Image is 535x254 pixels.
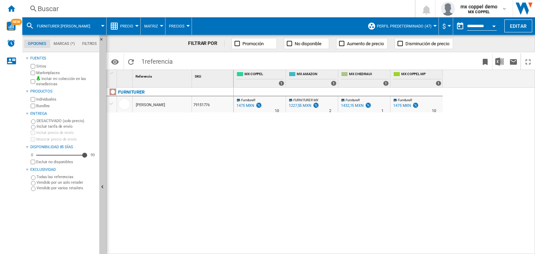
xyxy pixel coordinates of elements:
div: Buscar [38,4,397,14]
div: MX CHEDRAUI 1 offers sold by MX CHEDRAUI [340,70,390,87]
div: 1432,15 MXN [340,102,372,109]
label: DESACTIVADO (solo precio) [37,118,96,124]
div: Sort None [134,70,192,81]
div: Disponibilidad 85 Días [30,144,96,150]
img: promotionV3.png [365,102,372,108]
div: Referencia Sort None [134,70,192,81]
button: Marcar este reporte [478,53,492,70]
label: Sitios [36,64,96,69]
label: Mostrar precio de envío [36,137,96,142]
button: FURNITURER [PERSON_NAME] [37,17,97,35]
div: Perfil predeterminado (47) [367,17,435,35]
div: SKU Sort None [193,70,233,81]
div: Fuentes [30,56,96,61]
img: promotionV3.png [255,102,262,108]
button: Opciones [108,55,122,68]
input: Vendido por varios retailers [31,186,36,191]
md-tab-item: Filtros [78,40,101,48]
div: Exclusividad [30,167,96,173]
input: Mostrar precio de envío [31,137,35,142]
div: 1227,55 MXN [289,103,311,108]
span: 1 [138,53,176,68]
span: FurnitureR [346,98,360,102]
div: 0 [29,152,35,158]
div: 1 offers sold by MX COPPEL MP [436,81,441,86]
div: 90 [89,152,96,158]
div: Precio [110,17,137,35]
button: $ [442,17,449,35]
button: Precios [169,17,188,35]
button: Recargar [124,53,138,70]
label: Vendido por un solo retailer [37,180,96,185]
div: 1475 MXN [235,102,262,109]
label: Individuales [36,97,96,102]
span: $ [442,23,446,30]
span: Promoción [242,41,264,46]
span: referencia [145,58,173,65]
md-tab-item: Marcas (*) [50,40,79,48]
input: Sitios [31,64,35,69]
img: profile.jpg [441,2,455,16]
label: Vendido por varios retailers [37,185,96,191]
button: Maximizar [521,53,535,70]
div: Tiempo de entrega : 2 días [329,108,331,114]
label: Bundles [36,103,96,109]
div: Tiempo de entrega : 10 días [275,108,279,114]
div: 1475 MXN [392,102,419,109]
button: Disminución de precio [395,38,453,49]
input: Incluir mi colección en las estadísticas [31,77,35,86]
div: 1432,15 MXN [341,103,364,108]
span: Disminución de precio [405,41,449,46]
span: Matriz [144,24,158,29]
div: 1475 MXN [393,103,411,108]
span: MX COPPEL [245,72,284,78]
div: Haga clic para filtrar por esa marca [118,88,145,96]
input: Incluir precio de envío [31,130,35,135]
div: MX COPPEL 1 offers sold by MX COPPEL [235,70,286,87]
span: No disponible [295,41,321,46]
img: promotionV3.png [412,102,419,108]
div: Sort None [193,70,233,81]
div: 1227,55 MXN [288,102,319,109]
input: Marketplaces [31,71,35,75]
div: MX AMAZON 1 offers sold by MX AMAZON [287,70,338,87]
button: Promoción [232,38,277,49]
div: Sort None [118,70,132,81]
div: 1 offers sold by MX AMAZON [331,81,336,86]
div: Tiempo de entrega : 1 día [381,108,383,114]
span: SKU [195,74,201,78]
input: Mostrar precio de envío [31,160,35,164]
span: MX CHEDRAUI [349,72,389,78]
div: 1 offers sold by MX CHEDRAUI [383,81,389,86]
button: Enviar este reporte por correo electrónico [506,53,520,70]
button: Descargar en Excel [493,53,506,70]
div: Tiempo de entrega : 10 días [432,108,436,114]
span: FURNITURER MX [293,98,318,102]
button: Ocultar [99,35,108,47]
button: Aumento de precio [336,38,388,49]
input: Incluir tarifa de envío [31,125,36,129]
button: Open calendar [488,19,500,31]
img: alerts-logo.svg [7,39,15,47]
button: md-calendar [453,19,467,33]
md-menu: Currency [439,17,453,35]
span: Aumento de precio [347,41,384,46]
button: Matriz [144,17,162,35]
div: Entrega [30,111,96,117]
img: mysite-bg-18x18.png [36,76,40,80]
span: MX AMAZON [297,72,336,78]
div: Productos [30,89,96,94]
div: [PERSON_NAME] [136,97,165,113]
span: Referencia [135,74,152,78]
div: 1475 MXN [237,103,254,108]
div: MX COPPEL MP 1 offers sold by MX COPPEL MP [392,70,443,87]
label: Incluir mi colección en las estadísticas [36,76,96,87]
img: wise-card.svg [7,22,16,31]
label: Incluir tarifa de envío [37,124,96,129]
img: excel-24x24.png [495,57,504,66]
span: mx coppel demo [460,3,497,10]
div: FILTRAR POR [188,40,225,47]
